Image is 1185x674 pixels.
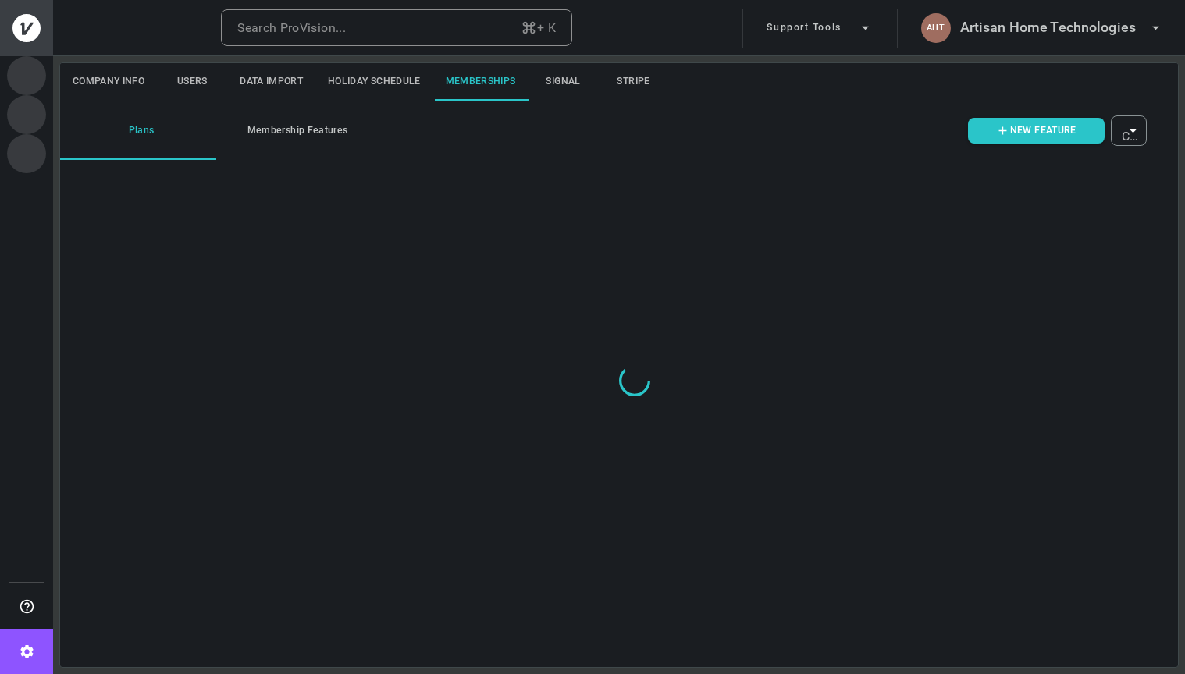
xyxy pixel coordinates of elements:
[521,17,556,39] div: + K
[921,13,951,43] div: AHT
[157,63,227,101] button: Users
[960,16,1136,39] h6: Artisan Home Technologies
[227,63,315,101] button: Data Import
[915,9,1170,48] button: AHTArtisan Home Technologies
[599,63,669,101] button: Stripe
[315,63,433,101] button: Holiday Schedule
[760,9,879,48] button: Support Tools
[60,101,216,160] button: Plans
[433,63,528,101] button: Memberships
[60,63,157,101] button: Company Info
[968,118,1105,144] button: NEW FEATURE
[216,101,372,160] button: Membership Features
[221,9,572,47] button: Search ProVision...+ K
[237,17,346,39] div: Search ProVision...
[528,63,599,101] button: Signal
